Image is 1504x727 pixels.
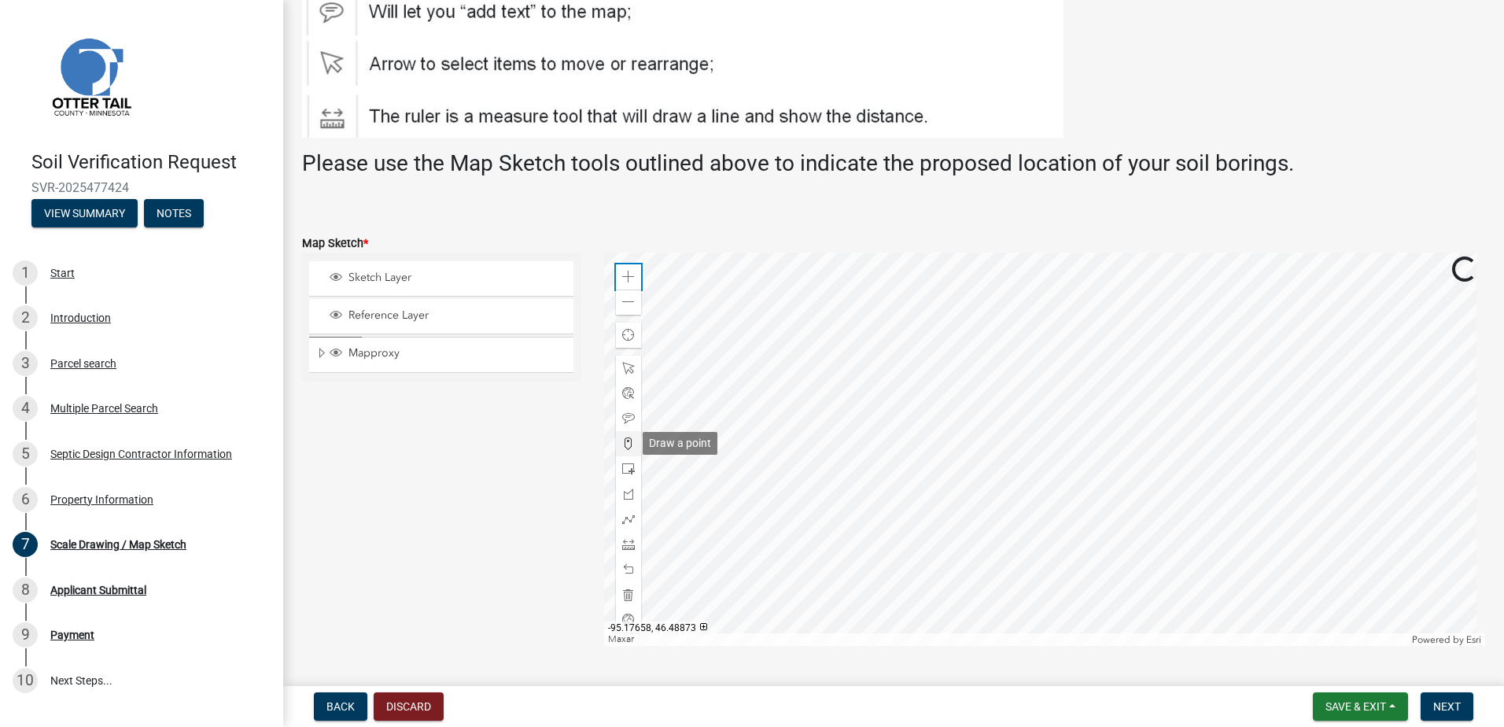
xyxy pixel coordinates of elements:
h3: Please use the Map Sketch tools outlined above to indicate the proposed location of your soil bor... [302,150,1485,177]
span: Mapproxy [345,346,568,360]
div: Applicant Submittal [50,585,146,596]
button: Next [1421,692,1473,721]
div: 7 [13,532,38,557]
div: 1 [13,260,38,286]
button: View Summary [31,199,138,227]
div: Reference Layer [327,308,568,324]
button: Back [314,692,367,721]
ul: Layer List [308,257,575,378]
li: Mapproxy [309,337,573,373]
a: Esri [1466,634,1481,645]
button: Discard [374,692,444,721]
div: Mapproxy [327,346,568,362]
div: Start [50,268,75,279]
span: Next [1433,700,1461,713]
div: 4 [13,396,38,421]
span: Reference Layer [345,308,568,323]
div: Introduction [50,312,111,323]
span: Sketch Layer [345,271,568,285]
div: Property Information [50,494,153,505]
div: Powered by [1408,633,1485,646]
span: Back [326,700,355,713]
div: 6 [13,487,38,512]
div: Sketch Layer [327,271,568,286]
div: 10 [13,668,38,693]
div: Zoom in [616,264,641,290]
div: Zoom out [616,290,641,315]
div: Draw a point [643,432,717,455]
div: 3 [13,351,38,376]
div: 5 [13,441,38,467]
div: 8 [13,578,38,603]
label: Map Sketch [302,238,368,249]
span: Save & Exit [1325,700,1386,713]
div: Maxar [604,633,1409,646]
span: SVR-2025477424 [31,180,252,195]
wm-modal-confirm: Summary [31,208,138,220]
div: Scale Drawing / Map Sketch [50,539,186,550]
button: Save & Exit [1313,692,1408,721]
img: Otter Tail County, Minnesota [31,17,149,135]
li: Reference Layer [309,299,573,334]
div: Find my location [616,323,641,348]
div: Parcel search [50,358,116,369]
div: 9 [13,622,38,648]
wm-modal-confirm: Notes [144,208,204,220]
button: Notes [144,199,204,227]
h4: Soil Verification Request [31,151,271,174]
span: Expand [315,346,327,363]
div: 2 [13,305,38,330]
div: Payment [50,629,94,640]
div: Septic Design Contractor Information [50,448,232,459]
li: Sketch Layer [309,261,573,297]
div: Multiple Parcel Search [50,403,158,414]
